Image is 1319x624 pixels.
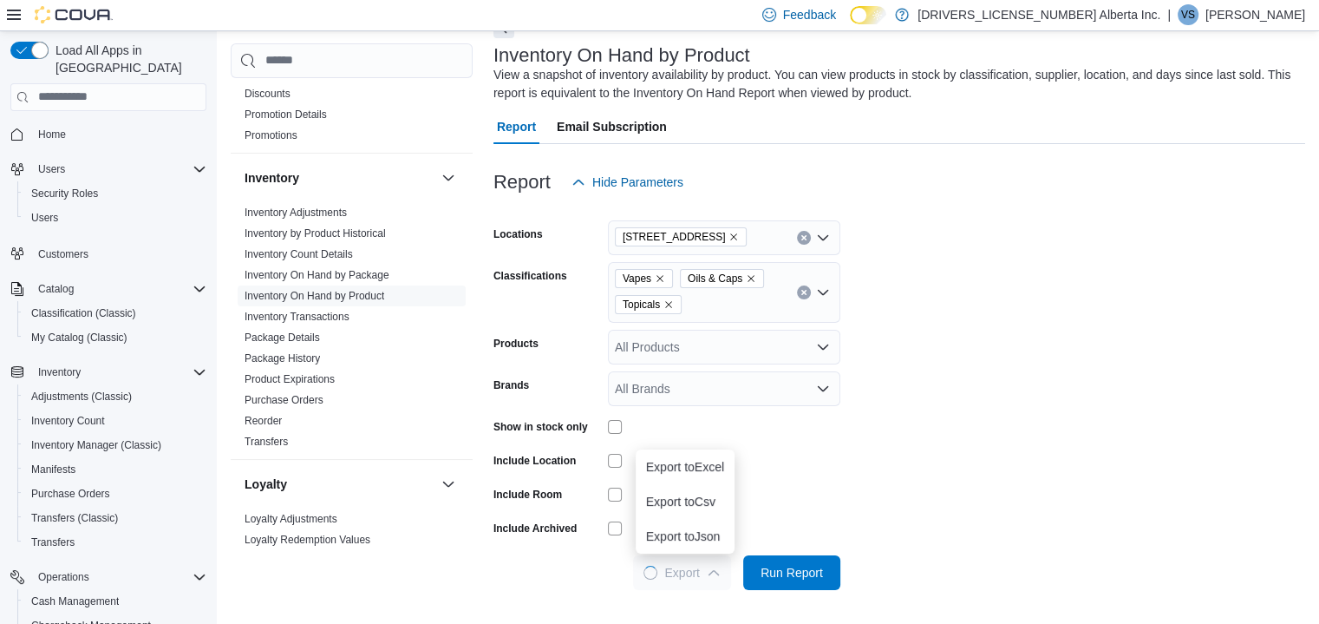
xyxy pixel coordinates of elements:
button: Clear input [797,231,811,245]
span: Promotions [245,128,297,142]
button: Inventory [245,169,434,187]
span: Purchase Orders [24,483,206,504]
span: Transfers (Classic) [24,508,206,529]
a: Promotions [245,129,297,141]
a: Package History [245,352,320,365]
span: Topicals [615,295,682,314]
button: Users [31,159,72,180]
h3: Inventory On Hand by Product [493,45,750,66]
span: Email Subscription [557,109,667,144]
a: Purchase Orders [24,483,117,504]
div: Discounts & Promotions [231,83,473,153]
button: Users [17,206,213,230]
label: Brands [493,378,529,392]
label: Include Room [493,488,562,502]
a: Inventory Count [24,411,112,431]
span: Security Roles [31,187,98,200]
button: Adjustments (Classic) [17,384,213,409]
span: Operations [38,570,89,584]
button: Home [3,122,213,147]
span: 13124 82 Street NW [615,227,748,246]
button: Inventory Count [17,409,213,433]
span: Vapes [623,270,651,287]
span: Purchase Orders [31,487,110,501]
span: Operations [31,567,206,588]
button: Open list of options [816,286,830,299]
div: View a snapshot of inventory availability by product. You can view products in stock by classific... [493,66,1296,102]
a: Manifests [24,459,82,480]
button: Loyalty [245,476,434,493]
span: Inventory Manager (Classic) [24,435,206,456]
p: [DRIVERS_LICENSE_NUMBER] Alberta Inc. [917,4,1160,25]
span: Inventory Count [31,414,105,428]
label: Classifications [493,269,567,283]
span: Cash Management [24,591,206,612]
a: Inventory On Hand by Package [245,269,389,281]
span: Feedback [783,6,836,23]
a: Inventory Adjustments [245,207,347,219]
button: Catalog [31,279,81,299]
span: Users [31,159,206,180]
button: Customers [3,240,213,266]
button: Export toJson [636,519,735,554]
span: Export [643,555,720,590]
a: Loyalty Adjustments [245,513,337,525]
button: Remove Vapes from selection in this group [655,273,665,284]
button: Catalog [3,277,213,301]
button: Remove 13124 82 Street NW from selection in this group [728,232,739,242]
button: Run Report [743,555,840,590]
button: LoadingExport [633,555,730,590]
a: Promotion Details [245,108,327,121]
span: Home [38,128,66,141]
span: Transfers (Classic) [31,511,118,525]
button: Cash Management [17,589,213,614]
a: Reorder [245,415,282,427]
span: My Catalog (Classic) [31,331,127,345]
span: Cash Management [31,594,119,608]
span: Inventory [38,365,81,379]
span: Catalog [38,282,74,296]
a: Customers [31,244,95,265]
span: Oils & Caps [680,269,764,288]
span: Inventory Transactions [245,310,349,324]
span: Adjustments (Classic) [24,386,206,407]
img: Cova [35,6,113,23]
a: Inventory On Hand by Product [245,290,384,302]
span: Inventory Count [24,411,206,431]
button: Inventory [3,360,213,384]
a: Inventory Count Details [245,248,353,260]
button: Clear input [797,286,811,299]
a: Loyalty Redemption Values [245,534,370,546]
span: Inventory Count Details [245,247,353,261]
a: My Catalog (Classic) [24,327,134,348]
span: Manifests [24,459,206,480]
span: Loading [641,563,660,582]
span: Topicals [623,296,660,313]
button: Security Roles [17,181,213,206]
span: Security Roles [24,183,206,204]
button: Purchase Orders [17,482,213,506]
button: Export toExcel [636,450,735,484]
span: Users [31,211,58,225]
span: Customers [31,242,206,264]
button: Export toCsv [636,484,735,519]
button: Inventory Manager (Classic) [17,433,213,457]
button: Open list of options [816,382,830,396]
span: Export to Csv [646,495,724,509]
button: Hide Parameters [565,165,690,200]
label: Products [493,337,539,351]
p: [PERSON_NAME] [1205,4,1305,25]
span: Classification (Classic) [24,303,206,324]
a: Transfers (Classic) [24,508,125,529]
span: Manifests [31,463,75,476]
button: Remove Oils & Caps from selection in this group [746,273,756,284]
span: Export to Json [646,529,724,543]
button: Open list of options [816,340,830,354]
span: Oils & Caps [688,270,742,287]
span: Classification (Classic) [31,306,136,320]
span: Adjustments (Classic) [31,390,132,404]
a: Transfers [245,436,288,448]
a: Discounts [245,88,291,100]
